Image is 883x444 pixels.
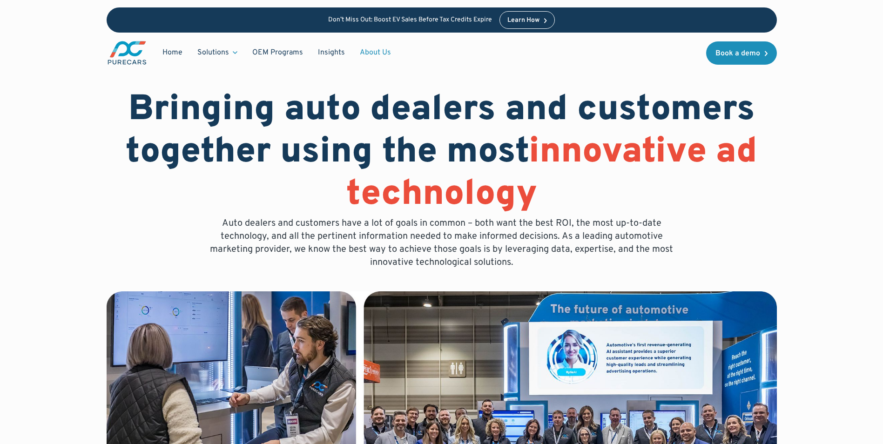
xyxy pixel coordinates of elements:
p: Auto dealers and customers have a lot of goals in common – both want the best ROI, the most up-to... [203,217,680,269]
a: Home [155,44,190,61]
div: Solutions [190,44,245,61]
a: OEM Programs [245,44,310,61]
a: About Us [352,44,398,61]
div: Learn How [507,17,539,24]
a: main [107,40,148,66]
div: Book a demo [715,50,760,57]
img: purecars logo [107,40,148,66]
a: Book a demo [706,41,777,65]
p: Don’t Miss Out: Boost EV Sales Before Tax Credits Expire [328,16,492,24]
a: Insights [310,44,352,61]
div: Solutions [197,47,229,58]
h1: Bringing auto dealers and customers together using the most [107,89,777,217]
span: innovative ad technology [346,130,758,217]
a: Learn How [499,11,555,29]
